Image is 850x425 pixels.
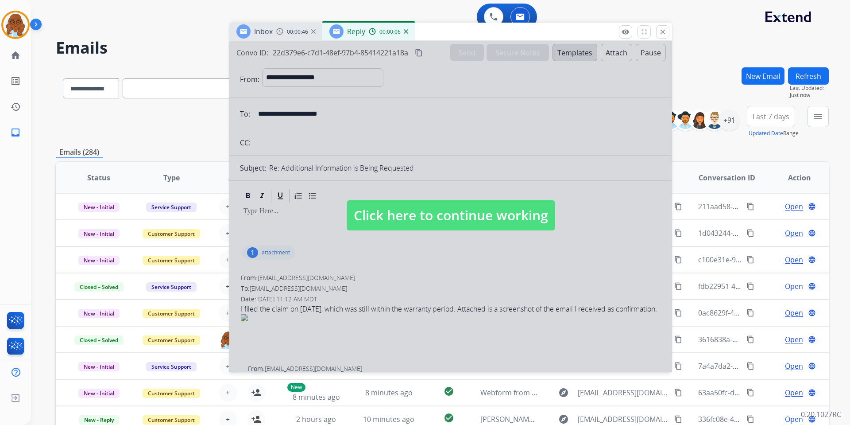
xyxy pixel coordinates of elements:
[347,200,555,230] span: Click here to continue working
[347,27,365,36] span: Reply
[747,106,795,127] button: Last 7 days
[813,111,823,122] mat-icon: menu
[254,27,273,36] span: Inbox
[78,203,120,212] span: New - Initial
[480,388,681,398] span: Webform from [EMAIL_ADDRESS][DOMAIN_NAME] on [DATE]
[78,229,120,238] span: New - Initial
[698,281,831,291] span: fdb22951-4f95-45a5-8ce3-062a763c1d99
[659,28,667,36] mat-icon: close
[785,254,803,265] span: Open
[749,129,799,137] span: Range
[749,130,783,137] button: Updated Date
[698,335,834,344] span: 3616838a-22f0-4dec-9b4d-63ad8602475a
[674,203,682,211] mat-icon: content_copy
[698,255,832,265] span: c100e31e-972d-4048-82ea-7980f7955c73
[746,335,754,343] mat-icon: content_copy
[226,414,230,425] span: +
[287,383,305,392] p: New
[219,357,237,375] button: +
[674,256,682,264] mat-icon: content_copy
[226,308,230,318] span: +
[746,415,754,423] mat-icon: content_copy
[143,335,200,345] span: Customer Support
[146,282,197,292] span: Service Support
[146,203,197,212] span: Service Support
[785,334,803,345] span: Open
[226,201,230,212] span: +
[746,256,754,264] mat-icon: content_copy
[674,415,682,423] mat-icon: content_copy
[219,277,237,295] button: +
[558,414,569,425] mat-icon: explore
[785,281,803,292] span: Open
[719,109,740,131] div: +91
[699,172,755,183] span: Conversation ID
[746,229,754,237] mat-icon: content_copy
[78,256,120,265] span: New - Initial
[10,50,21,61] mat-icon: home
[146,362,197,371] span: Service Support
[251,414,262,425] mat-icon: person_add
[74,282,124,292] span: Closed – Solved
[742,67,784,85] button: New Email
[746,309,754,317] mat-icon: content_copy
[790,92,829,99] span: Just now
[143,229,200,238] span: Customer Support
[219,224,237,242] button: +
[296,414,336,424] span: 2 hours ago
[808,282,816,290] mat-icon: language
[640,28,648,36] mat-icon: fullscreen
[674,309,682,317] mat-icon: content_copy
[143,256,200,265] span: Customer Support
[622,28,630,36] mat-icon: remove_red_eye
[78,389,120,398] span: New - Initial
[87,172,110,183] span: Status
[56,147,103,158] p: Emails (284)
[785,201,803,212] span: Open
[785,414,803,425] span: Open
[674,362,682,370] mat-icon: content_copy
[444,386,454,397] mat-icon: check_circle
[674,229,682,237] mat-icon: content_copy
[558,387,569,398] mat-icon: explore
[79,415,119,425] span: New - Reply
[746,203,754,211] mat-icon: content_copy
[698,308,829,318] span: 0ac8629f-4e95-474c-8fe8-542f44ba1919
[363,414,414,424] span: 10 minutes ago
[226,254,230,265] span: +
[698,388,833,398] span: 63aa50fc-d1a5-4ee2-beec-34ec16eb33da
[143,309,200,318] span: Customer Support
[698,361,833,371] span: 7a4a7da2-bb4a-4d69-8776-9fd2289943fa
[3,12,28,37] img: avatar
[143,415,200,425] span: Customer Support
[578,387,669,398] span: [EMAIL_ADDRESS][DOMAIN_NAME]
[226,387,230,398] span: +
[10,101,21,112] mat-icon: history
[226,361,230,371] span: +
[219,198,237,215] button: +
[226,228,230,238] span: +
[746,389,754,397] mat-icon: content_copy
[785,361,803,371] span: Open
[808,309,816,317] mat-icon: language
[746,362,754,370] mat-icon: content_copy
[287,28,308,35] span: 00:00:46
[785,387,803,398] span: Open
[674,282,682,290] mat-icon: content_copy
[56,39,829,57] h2: Emails
[790,85,829,92] span: Last Updated:
[698,202,832,211] span: 211aad58-7f25-4445-9cef-9e5c6ae3ddad
[219,304,237,322] button: +
[753,115,789,118] span: Last 7 days
[788,67,829,85] button: Refresh
[219,384,237,402] button: +
[698,228,833,238] span: 1d043244-69bc-49ea-ad67-71f36720f0bd
[78,309,120,318] span: New - Initial
[674,335,682,343] mat-icon: content_copy
[444,413,454,423] mat-icon: check_circle
[698,414,831,424] span: 336fc08e-4ea3-4608-8e5d-2c8f5257c5d8
[379,28,401,35] span: 00:00:06
[578,414,669,425] span: [EMAIL_ADDRESS][DOMAIN_NAME]
[808,389,816,397] mat-icon: language
[219,251,237,269] button: +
